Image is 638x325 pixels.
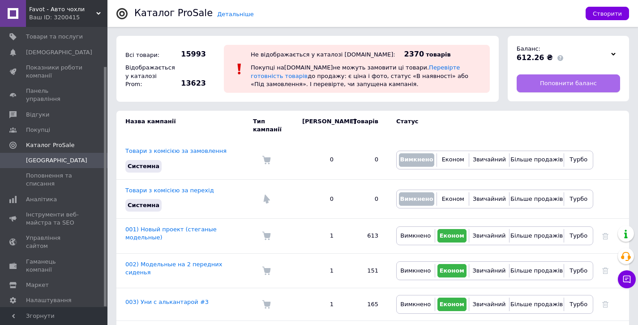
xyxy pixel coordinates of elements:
[440,232,464,239] span: Економ
[26,111,49,119] span: Відгуки
[400,195,433,202] span: Вимкнено
[471,229,507,243] button: Звичайний
[400,301,431,308] span: Вимкнено
[134,9,213,18] div: Каталог ProSale
[26,126,50,134] span: Покупці
[472,232,505,239] span: Звичайний
[437,298,467,311] button: Економ
[125,261,222,276] a: 002) Модельные на 2 передних сиденья
[26,211,83,227] span: Інструменти веб-майстра та SEO
[399,229,432,243] button: Вимкнено
[569,301,587,308] span: Турбо
[128,202,159,208] span: Системна
[343,219,387,253] td: 613
[471,153,507,167] button: Звичайний
[510,301,563,308] span: Більше продажів
[593,10,622,17] span: Створити
[569,267,587,274] span: Турбо
[471,192,507,206] button: Звичайний
[26,87,83,103] span: Панель управління
[26,33,83,41] span: Товари та послуги
[437,229,467,243] button: Економ
[569,156,587,163] span: Турбо
[251,64,468,87] span: Покупці на [DOMAIN_NAME] не можуть замовити ці товари. до продажу: є ціна і фото, статус «В наявн...
[473,195,506,202] span: Звичайний
[618,270,636,288] button: Чат з покупцем
[26,195,57,204] span: Аналітика
[262,300,271,309] img: Комісія за замовлення
[293,111,343,140] td: [PERSON_NAME]
[123,61,172,91] div: Відображається у каталозі Prom:
[123,49,172,61] div: Всі товари:
[262,231,271,240] img: Комісія за замовлення
[262,156,271,165] img: Комісія за замовлення
[512,192,561,206] button: Більше продажів
[586,7,629,20] button: Створити
[510,195,563,202] span: Більше продажів
[175,49,206,59] span: 15993
[26,281,49,289] span: Маркет
[399,298,432,311] button: Вимкнено
[343,111,387,140] td: Товарів
[602,267,608,274] a: Видалити
[26,141,74,149] span: Каталог ProSale
[253,111,293,140] td: Тип кампанії
[426,51,450,58] span: товарів
[540,79,597,87] span: Поповнити баланс
[510,232,563,239] span: Більше продажів
[262,195,271,204] img: Комісія за перехід
[251,64,460,79] a: Перевірте готовність товарів
[510,156,563,163] span: Більше продажів
[602,301,608,308] a: Видалити
[471,298,507,311] button: Звичайний
[399,192,434,206] button: Вимкнено
[343,179,387,218] td: 0
[26,172,83,188] span: Поповнення та списання
[566,229,591,243] button: Турбо
[293,219,343,253] td: 1
[125,299,209,305] a: 003) Уни с алькантарой #3
[29,5,96,13] span: Favot - Авто чохли
[471,264,507,277] button: Звичайний
[510,267,563,274] span: Більше продажів
[512,264,561,277] button: Більше продажів
[29,13,107,22] div: Ваш ID: 3200415
[404,50,424,58] span: 2370
[125,147,227,154] a: Товари з комісією за замовлення
[217,11,254,17] a: Детальніше
[512,153,561,167] button: Більше продажів
[512,229,561,243] button: Більше продажів
[569,195,587,202] span: Турбо
[439,153,467,167] button: Економ
[442,156,464,163] span: Економ
[440,267,464,274] span: Економ
[293,253,343,288] td: 1
[512,298,561,311] button: Більше продажів
[125,187,214,194] a: Товари з комісією за перехід
[472,301,505,308] span: Звичайний
[233,62,246,76] img: :exclamation:
[473,156,506,163] span: Звичайний
[517,53,553,62] span: 612.26 ₴
[26,296,72,304] span: Налаштування
[293,140,343,179] td: 0
[437,264,467,277] button: Економ
[517,45,540,52] span: Баланс:
[343,253,387,288] td: 151
[566,192,591,206] button: Турбо
[128,163,159,169] span: Системна
[293,179,343,218] td: 0
[125,226,217,241] a: 001) Новый проект (стеганые модельные)
[442,195,464,202] span: Економ
[399,264,432,277] button: Вимкнено
[566,153,591,167] button: Турбо
[440,301,464,308] span: Економ
[472,267,505,274] span: Звичайний
[517,74,620,92] a: Поповнити баланс
[26,258,83,274] span: Гаманець компанії
[175,78,206,88] span: 13623
[439,192,467,206] button: Економ
[262,266,271,275] img: Комісія за замовлення
[566,298,591,311] button: Турбо
[251,51,395,58] div: Не відображається у каталозі [DOMAIN_NAME]:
